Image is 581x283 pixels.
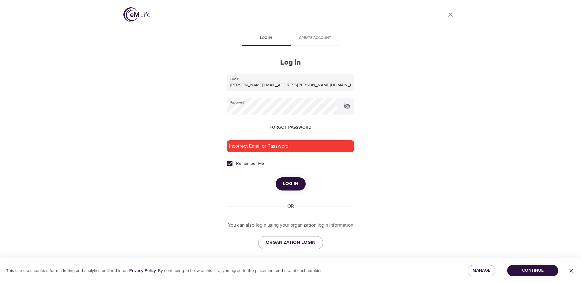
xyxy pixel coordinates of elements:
[123,7,150,22] img: logo
[276,177,306,190] button: Log in
[236,160,264,167] span: Remember Me
[227,31,354,46] div: disabled tabs example
[227,140,354,152] div: Incorrect Email or Password.
[227,58,354,67] h2: Log in
[473,267,490,274] span: Manage
[267,122,314,133] button: Forgot password
[294,35,336,41] span: Create account
[283,180,298,188] span: Log in
[443,7,458,22] a: close
[512,267,553,274] span: Continue
[129,268,156,274] a: Privacy Policy
[468,265,495,276] button: Manage
[285,203,296,210] div: OR
[270,124,311,131] span: Forgot password
[245,35,287,41] span: Log in
[266,239,315,247] span: ORGANIZATION LOGIN
[258,236,323,249] a: ORGANIZATION LOGIN
[227,222,354,229] p: You can also login using your organization login information
[507,265,558,276] button: Continue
